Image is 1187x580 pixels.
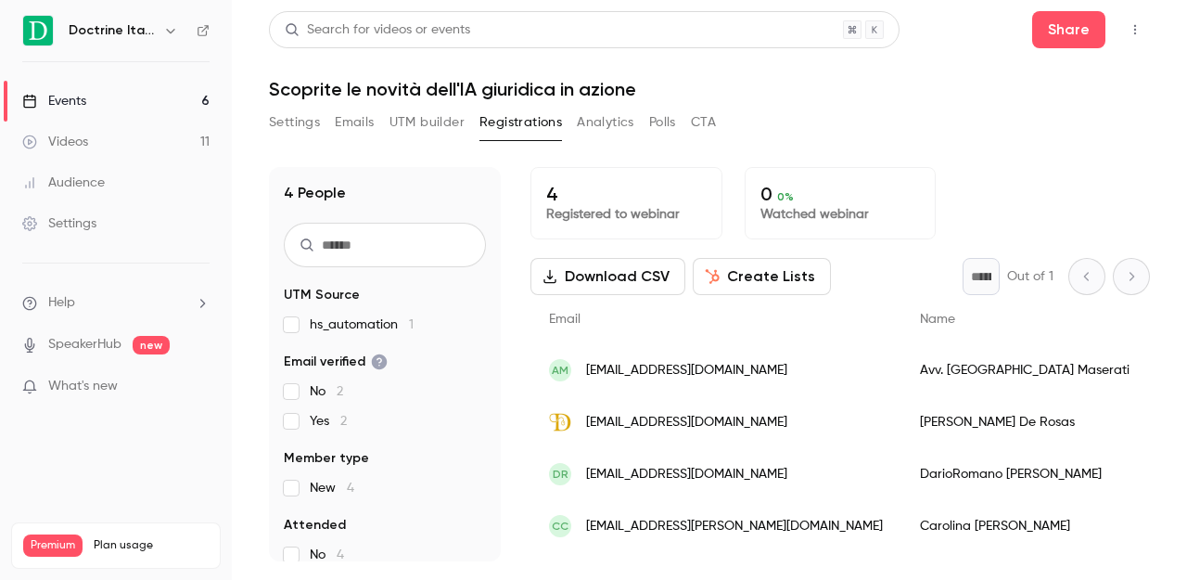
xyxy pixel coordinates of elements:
[777,190,794,203] span: 0 %
[285,20,470,40] div: Search for videos or events
[22,92,86,110] div: Events
[1007,267,1053,286] p: Out of 1
[586,413,787,432] span: [EMAIL_ADDRESS][DOMAIN_NAME]
[760,205,921,224] p: Watched webinar
[549,411,571,433] img: didiritto.it
[586,465,787,484] span: [EMAIL_ADDRESS][DOMAIN_NAME]
[693,258,831,295] button: Create Lists
[901,344,1148,396] div: Avv. [GEOGRAPHIC_DATA] Maserati
[920,313,955,326] span: Name
[284,516,346,535] span: Attended
[69,21,156,40] h6: Doctrine Italia
[337,385,343,398] span: 2
[409,318,414,331] span: 1
[530,258,685,295] button: Download CSV
[586,361,787,380] span: [EMAIL_ADDRESS][DOMAIN_NAME]
[310,316,414,334] span: hs_automation
[901,448,1148,500] div: DarioRomano [PERSON_NAME]
[269,108,320,137] button: Settings
[284,353,388,371] span: Email verified
[577,108,634,137] button: Analytics
[389,108,465,137] button: UTM builder
[1032,11,1105,48] button: Share
[284,286,360,304] span: UTM Source
[310,382,343,401] span: No
[340,415,347,428] span: 2
[23,535,83,557] span: Premium
[479,108,562,137] button: Registrations
[133,336,170,354] span: new
[546,183,707,205] p: 4
[337,548,344,561] span: 4
[310,546,344,564] span: No
[901,500,1148,552] div: Carolina [PERSON_NAME]
[269,78,1150,100] h1: Scoprite le novità dell'IA giuridica in azione
[23,16,53,45] img: Doctrine Italia
[649,108,676,137] button: Polls
[901,396,1148,448] div: [PERSON_NAME] De Rosas
[691,108,716,137] button: CTA
[22,174,105,192] div: Audience
[310,479,354,497] span: New
[94,538,209,553] span: Plan usage
[552,518,568,535] span: CC
[284,449,369,468] span: Member type
[760,183,921,205] p: 0
[22,214,96,233] div: Settings
[48,335,121,354] a: SpeakerHub
[48,293,75,313] span: Help
[284,182,346,204] h1: 4 People
[546,205,707,224] p: Registered to webinar
[335,108,374,137] button: Emails
[22,293,210,313] li: help-dropdown-opener
[187,379,210,395] iframe: Noticeable Trigger
[549,313,581,326] span: Email
[553,466,568,483] span: DR
[48,377,118,396] span: What's new
[347,482,354,495] span: 4
[552,362,568,379] span: AM
[22,133,88,151] div: Videos
[310,412,347,431] span: Yes
[586,517,883,536] span: [EMAIL_ADDRESS][PERSON_NAME][DOMAIN_NAME]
